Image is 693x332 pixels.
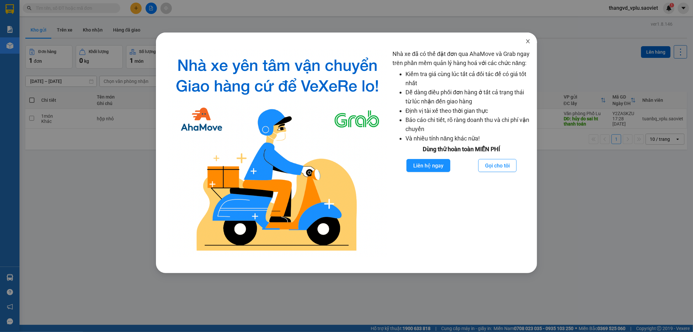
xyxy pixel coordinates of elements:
[405,134,531,143] li: Và nhiều tính năng khác nữa!
[392,145,531,154] div: Dùng thử hoàn toàn MIỄN PHÍ
[519,33,537,51] button: Close
[485,162,510,170] span: Gọi cho tôi
[405,106,531,115] li: Định vị tài xế theo thời gian thực
[406,159,450,172] button: Liên hệ ngay
[525,39,531,44] span: close
[405,88,531,106] li: Dễ dàng điều phối đơn hàng ở tất cả trạng thái từ lúc nhận đến giao hàng
[405,115,531,134] li: Báo cáo chi tiết, rõ ràng doanh thu và chi phí vận chuyển
[168,49,387,257] img: logo
[405,70,531,88] li: Kiểm tra giá cùng lúc tất cả đối tác để có giá tốt nhất
[413,162,443,170] span: Liên hệ ngay
[392,49,531,257] div: Nhà xe đã có thể đặt đơn qua AhaMove và Grab ngay trên phần mềm quản lý hàng hoá với các chức năng:
[478,159,517,172] button: Gọi cho tôi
